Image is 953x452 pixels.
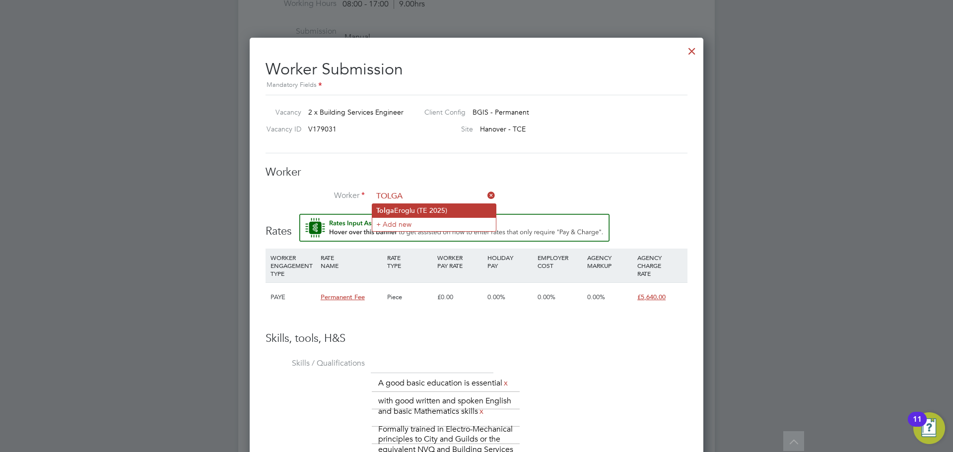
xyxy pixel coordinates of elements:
div: £0.00 [435,283,485,312]
span: £5,640.00 [637,293,666,301]
li: with good written and spoken English and basic Mathematics skills [374,394,518,418]
li: + Add new [372,217,496,231]
li: A good basic education is essential [374,377,513,390]
label: Skills / Qualifications [266,358,365,369]
h3: Skills, tools, H&S [266,331,687,346]
label: Vacancy [262,108,301,117]
span: 0.00% [538,293,555,301]
span: V179031 [308,125,337,133]
span: Permanent Fee [321,293,365,301]
a: x [502,377,509,389]
div: HOLIDAY PAY [485,249,535,274]
span: Hanover - TCE [480,125,526,133]
a: x [478,405,485,418]
li: Eroglu (TE 2025) [372,204,496,217]
div: WORKER ENGAGEMENT TYPE [268,249,318,282]
span: BGIS - Permanent [473,108,529,117]
b: Tolga [376,206,394,215]
label: Site [416,125,473,133]
h3: Rates [266,214,687,239]
span: 2 x Building Services Engineer [308,108,404,117]
h2: Worker Submission [266,52,687,91]
div: AGENCY MARKUP [585,249,635,274]
div: Mandatory Fields [266,80,687,91]
span: 0.00% [487,293,505,301]
div: AGENCY CHARGE RATE [635,249,685,282]
button: Rate Assistant [299,214,610,242]
input: Search for... [373,189,495,204]
label: Vacancy ID [262,125,301,133]
div: 11 [913,419,922,432]
span: 0.00% [587,293,605,301]
div: Piece [385,283,435,312]
h3: Worker [266,165,687,180]
label: Client Config [416,108,466,117]
div: RATE NAME [318,249,385,274]
button: Open Resource Center, 11 new notifications [913,412,945,444]
div: RATE TYPE [385,249,435,274]
div: EMPLOYER COST [535,249,585,274]
label: Worker [266,191,365,201]
div: PAYE [268,283,318,312]
div: WORKER PAY RATE [435,249,485,274]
